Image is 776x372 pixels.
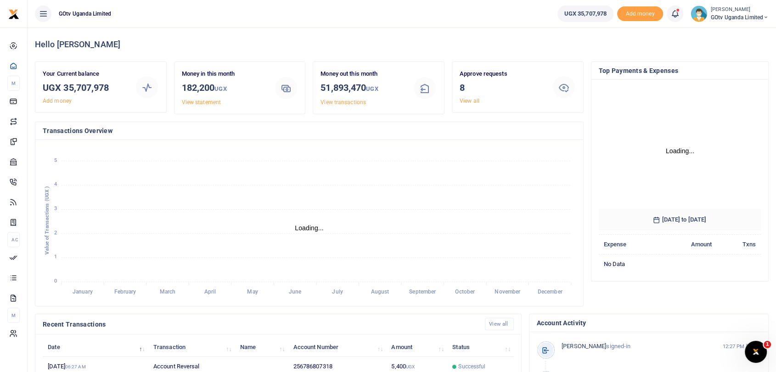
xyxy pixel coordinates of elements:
[617,6,663,22] li: Toup your wallet
[562,343,606,350] span: [PERSON_NAME]
[554,6,617,22] li: Wallet ballance
[764,341,771,348] span: 1
[557,6,613,22] a: UGX 35,707,978
[55,10,115,18] span: GOtv Uganda Limited
[288,337,386,357] th: Account Number: activate to sort column ascending
[564,9,607,18] span: UGX 35,707,978
[460,81,545,94] h3: 8
[745,341,767,363] iframe: Intercom live chat
[495,289,521,295] tspan: November
[54,254,57,260] tspan: 1
[691,6,707,22] img: profile-user
[43,69,128,79] p: Your Current balance
[43,98,72,104] a: Add money
[7,308,20,323] li: M
[447,337,514,357] th: Status: activate to sort column ascending
[665,147,694,155] text: Loading...
[7,76,20,91] li: M
[538,289,563,295] tspan: December
[43,126,576,136] h4: Transactions Overview
[114,289,136,295] tspan: February
[182,81,267,96] h3: 182,200
[35,39,769,50] h4: Hello [PERSON_NAME]
[54,205,57,211] tspan: 3
[332,289,343,295] tspan: July
[321,99,366,105] a: View transactions
[711,6,769,14] small: [PERSON_NAME]
[43,81,128,94] h3: UGX 35,707,978
[711,13,769,22] span: GOtv Uganda Limited
[691,6,769,22] a: profile-user [PERSON_NAME] GOtv Uganda Limited
[204,289,216,295] tspan: April
[235,337,288,357] th: Name: activate to sort column ascending
[722,343,761,350] small: 12:27 PM [DATE]
[599,235,660,255] th: Expense
[8,9,19,20] img: logo-small
[366,85,378,92] small: UGX
[617,10,663,17] a: Add money
[54,157,57,163] tspan: 5
[599,209,761,231] h6: [DATE] to [DATE]
[599,254,761,273] td: No data
[289,289,302,295] tspan: June
[182,99,221,105] a: View statement
[44,186,50,255] text: Value of Transactions (UGX )
[659,235,717,255] th: Amount
[295,224,324,232] text: Loading...
[54,278,57,284] tspan: 0
[43,337,148,357] th: Date: activate to sort column descending
[148,337,235,357] th: Transaction: activate to sort column ascending
[182,69,267,79] p: Money in this month
[160,289,176,295] tspan: March
[54,230,57,236] tspan: 2
[214,85,226,92] small: UGX
[460,69,545,79] p: Approve requests
[321,69,405,79] p: Money out this month
[455,289,475,295] tspan: October
[537,318,761,328] h4: Account Activity
[599,66,761,76] h4: Top Payments & Expenses
[617,6,663,22] span: Add money
[65,364,86,369] small: 06:27 AM
[43,319,478,329] h4: Recent Transactions
[54,181,57,187] tspan: 4
[485,318,514,330] a: View all
[247,289,258,295] tspan: May
[321,81,405,96] h3: 51,893,470
[458,362,485,371] span: Successful
[386,337,447,357] th: Amount: activate to sort column ascending
[460,98,479,104] a: View all
[562,342,711,351] p: signed-in
[717,235,761,255] th: Txns
[371,289,389,295] tspan: August
[7,232,20,247] li: Ac
[8,10,19,17] a: logo-small logo-large logo-large
[409,289,436,295] tspan: September
[73,289,93,295] tspan: January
